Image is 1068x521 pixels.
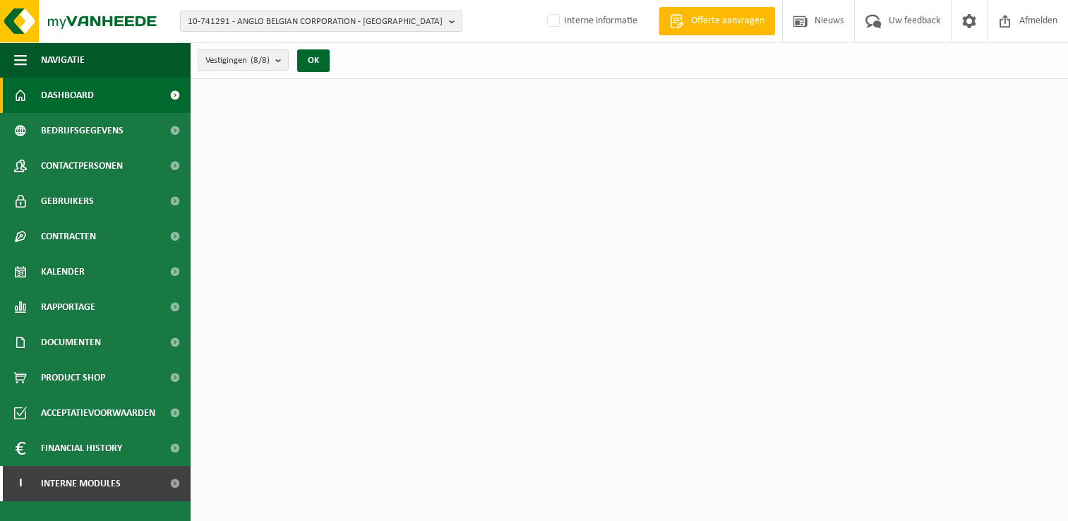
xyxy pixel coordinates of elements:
span: Navigatie [41,42,85,78]
span: Vestigingen [205,50,270,71]
span: Contracten [41,219,96,254]
span: Bedrijfsgegevens [41,113,124,148]
span: Interne modules [41,466,121,501]
span: Gebruikers [41,184,94,219]
label: Interne informatie [544,11,637,32]
span: Acceptatievoorwaarden [41,395,155,431]
count: (8/8) [251,56,270,65]
button: OK [297,49,330,72]
span: I [14,466,27,501]
span: Contactpersonen [41,148,123,184]
span: Financial History [41,431,122,466]
span: Documenten [41,325,101,360]
span: Rapportage [41,289,95,325]
span: 10-741291 - ANGLO BELGIAN CORPORATION - [GEOGRAPHIC_DATA] [188,11,443,32]
span: Product Shop [41,360,105,395]
span: Offerte aanvragen [688,14,768,28]
a: Offerte aanvragen [659,7,775,35]
span: Kalender [41,254,85,289]
button: Vestigingen(8/8) [198,49,289,71]
span: Dashboard [41,78,94,113]
button: 10-741291 - ANGLO BELGIAN CORPORATION - [GEOGRAPHIC_DATA] [180,11,462,32]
